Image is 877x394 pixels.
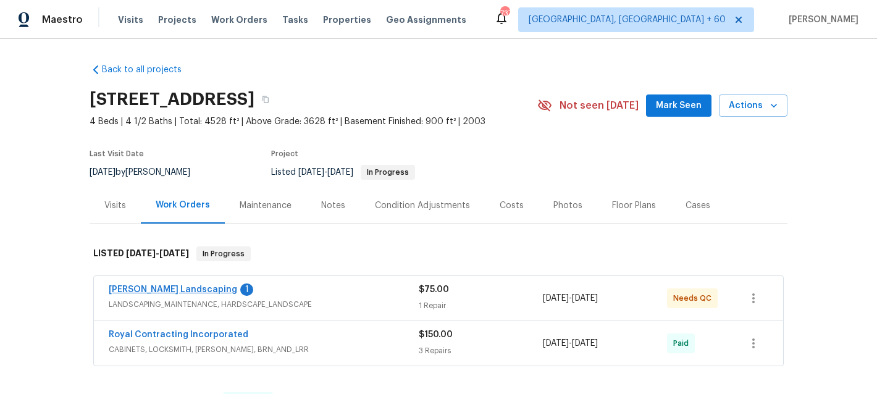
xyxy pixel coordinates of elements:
[500,199,524,212] div: Costs
[572,294,598,303] span: [DATE]
[321,199,345,212] div: Notes
[673,337,694,350] span: Paid
[543,339,569,348] span: [DATE]
[104,199,126,212] div: Visits
[543,337,598,350] span: -
[90,64,208,76] a: Back to all projects
[729,98,778,114] span: Actions
[211,14,267,26] span: Work Orders
[656,98,702,114] span: Mark Seen
[419,345,543,357] div: 3 Repairs
[198,248,250,260] span: In Progress
[327,168,353,177] span: [DATE]
[612,199,656,212] div: Floor Plans
[240,283,253,296] div: 1
[375,199,470,212] div: Condition Adjustments
[109,298,419,311] span: LANDSCAPING_MAINTENANCE, HARDSCAPE_LANDSCAPE
[298,168,324,177] span: [DATE]
[419,330,453,339] span: $150.00
[90,165,205,180] div: by [PERSON_NAME]
[240,199,292,212] div: Maintenance
[90,168,115,177] span: [DATE]
[109,330,248,339] a: Royal Contracting Incorporated
[686,199,710,212] div: Cases
[90,93,254,106] h2: [STREET_ADDRESS]
[90,115,537,128] span: 4 Beds | 4 1/2 Baths | Total: 4528 ft² | Above Grade: 3628 ft² | Basement Finished: 900 ft² | 2003
[500,7,509,20] div: 737
[282,15,308,24] span: Tasks
[109,285,237,294] a: [PERSON_NAME] Landscaping
[90,150,144,157] span: Last Visit Date
[529,14,726,26] span: [GEOGRAPHIC_DATA], [GEOGRAPHIC_DATA] + 60
[93,246,189,261] h6: LISTED
[159,249,189,258] span: [DATE]
[386,14,466,26] span: Geo Assignments
[543,294,569,303] span: [DATE]
[158,14,196,26] span: Projects
[646,94,711,117] button: Mark Seen
[90,234,787,274] div: LISTED [DATE]-[DATE]In Progress
[419,285,449,294] span: $75.00
[572,339,598,348] span: [DATE]
[109,343,419,356] span: CABINETS, LOCKSMITH, [PERSON_NAME], BRN_AND_LRR
[553,199,582,212] div: Photos
[323,14,371,26] span: Properties
[719,94,787,117] button: Actions
[271,150,298,157] span: Project
[543,292,598,304] span: -
[254,88,277,111] button: Copy Address
[156,199,210,211] div: Work Orders
[42,14,83,26] span: Maestro
[298,168,353,177] span: -
[362,169,414,176] span: In Progress
[126,249,189,258] span: -
[673,292,716,304] span: Needs QC
[271,168,415,177] span: Listed
[118,14,143,26] span: Visits
[560,99,639,112] span: Not seen [DATE]
[784,14,858,26] span: [PERSON_NAME]
[419,300,543,312] div: 1 Repair
[126,249,156,258] span: [DATE]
